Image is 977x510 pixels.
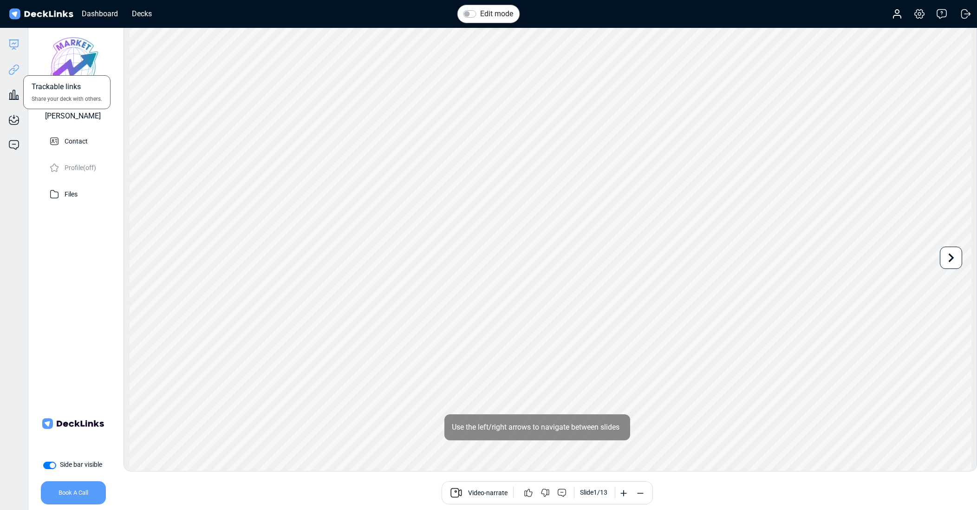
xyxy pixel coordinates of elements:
span: Video-narrate [468,488,508,499]
label: Side bar visible [60,460,102,470]
div: [PERSON_NAME] [45,111,101,122]
div: Dashboard [77,8,123,20]
img: avatar [41,34,106,99]
div: Use the left/right arrows to navigate between slides [444,414,630,440]
img: DeckLinks [7,7,75,21]
p: Profile (off) [65,161,96,173]
div: Slide 1 / 13 [580,488,607,497]
span: Share your deck with others. [32,95,102,103]
img: Company Banner [40,391,105,456]
p: Contact [65,135,88,146]
span: Trackable links [32,81,81,95]
p: Files [65,188,78,199]
label: Edit mode [480,8,513,20]
div: Book A Call [41,481,106,504]
div: Decks [127,8,156,20]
